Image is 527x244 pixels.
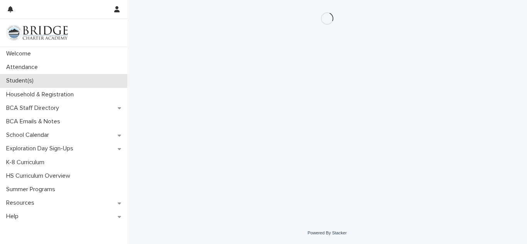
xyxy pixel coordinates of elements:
[3,159,51,166] p: K-8 Curriculum
[3,213,25,220] p: Help
[3,145,79,152] p: Exploration Day Sign-Ups
[3,118,66,125] p: BCA Emails & Notes
[3,131,55,139] p: School Calendar
[3,50,37,57] p: Welcome
[3,91,80,98] p: Household & Registration
[3,77,40,84] p: Student(s)
[307,231,346,235] a: Powered By Stacker
[3,64,44,71] p: Attendance
[3,186,61,193] p: Summer Programs
[3,199,41,207] p: Resources
[3,104,65,112] p: BCA Staff Directory
[3,172,76,180] p: HS Curriculum Overview
[6,25,68,40] img: V1C1m3IdTEidaUdm9Hs0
